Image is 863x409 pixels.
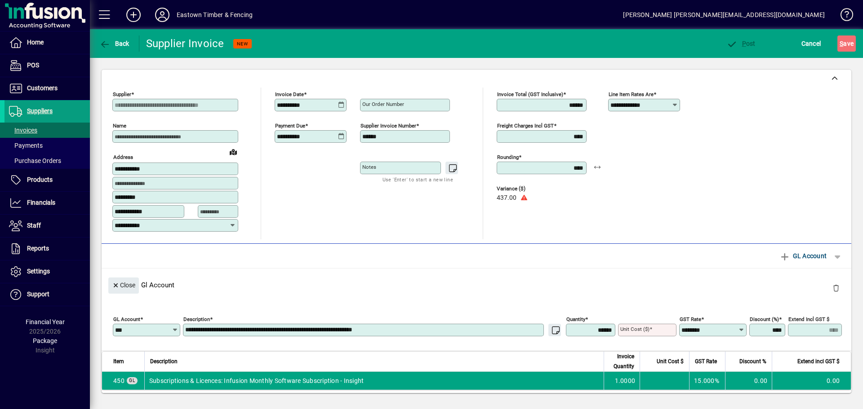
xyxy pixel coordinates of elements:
[799,35,823,52] button: Cancel
[150,356,178,366] span: Description
[129,378,135,383] span: GL
[113,316,140,322] mat-label: GL Account
[788,316,829,322] mat-label: Extend incl GST $
[33,337,57,344] span: Package
[657,356,684,366] span: Unit Cost $
[497,91,563,97] mat-label: Invoice Total (GST inclusive)
[383,174,453,185] mat-hint: Use 'Enter' to start a new line
[4,192,90,214] a: Financials
[27,268,50,275] span: Settings
[27,199,55,206] span: Financials
[27,62,39,69] span: POS
[680,316,701,322] mat-label: GST rate
[113,376,125,385] span: Subscriptions & Licences
[4,169,90,191] a: Products
[106,281,141,289] app-page-header-button: Close
[695,356,717,366] span: GST Rate
[739,356,766,366] span: Discount %
[27,84,58,92] span: Customers
[275,123,305,129] mat-label: Payment due
[837,35,856,52] button: Save
[27,245,49,252] span: Reports
[689,372,725,390] td: 15.000%
[497,194,516,202] span: 437.00
[148,7,177,23] button: Profile
[144,372,604,390] td: Subscriptions & Licences: Infusion Monthly Software Subscription - Insight
[27,222,41,229] span: Staff
[620,326,649,332] mat-label: Unit Cost ($)
[9,127,37,134] span: Invoices
[362,164,376,170] mat-label: Notes
[4,31,90,54] a: Home
[772,372,851,390] td: 0.00
[609,91,654,97] mat-label: Line item rates are
[724,35,758,52] button: Post
[90,35,139,52] app-page-header-button: Back
[4,283,90,306] a: Support
[360,123,416,129] mat-label: Supplier invoice number
[4,54,90,77] a: POS
[112,278,135,293] span: Close
[623,8,825,22] div: [PERSON_NAME] [PERSON_NAME][EMAIL_ADDRESS][DOMAIN_NAME]
[108,277,139,294] button: Close
[27,176,53,183] span: Products
[834,2,852,31] a: Knowledge Base
[113,91,131,97] mat-label: Supplier
[146,36,224,51] div: Supplier Invoice
[750,316,779,322] mat-label: Discount (%)
[825,277,847,299] button: Delete
[102,268,851,301] div: Gl Account
[113,123,126,129] mat-label: Name
[237,41,248,47] span: NEW
[742,40,746,47] span: P
[497,123,554,129] mat-label: Freight charges incl GST
[27,39,44,46] span: Home
[26,318,65,325] span: Financial Year
[27,290,49,298] span: Support
[497,186,551,192] span: Variance ($)
[177,8,253,22] div: Eastown Timber & Fencing
[4,237,90,260] a: Reports
[797,356,840,366] span: Extend incl GST $
[609,352,634,371] span: Invoice Quantity
[97,35,132,52] button: Back
[113,356,124,366] span: Item
[4,123,90,138] a: Invoices
[604,372,640,390] td: 1.0000
[726,40,756,47] span: ost
[825,284,847,292] app-page-header-button: Delete
[725,372,772,390] td: 0.00
[183,316,210,322] mat-label: Description
[4,153,90,168] a: Purchase Orders
[226,145,240,159] a: View on map
[119,7,148,23] button: Add
[27,107,53,114] span: Suppliers
[362,101,404,107] mat-label: Our order number
[4,215,90,237] a: Staff
[4,260,90,283] a: Settings
[4,138,90,153] a: Payments
[9,142,43,149] span: Payments
[275,91,304,97] mat-label: Invoice date
[99,40,129,47] span: Back
[801,36,821,51] span: Cancel
[4,77,90,100] a: Customers
[566,316,585,322] mat-label: Quantity
[9,157,61,164] span: Purchase Orders
[840,40,843,47] span: S
[497,154,519,160] mat-label: Rounding
[840,36,854,51] span: ave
